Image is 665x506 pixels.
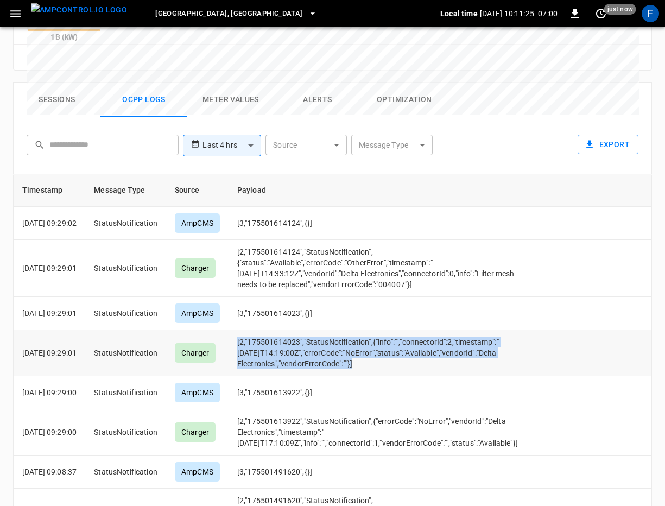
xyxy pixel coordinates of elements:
[100,83,187,117] button: Ocpp logs
[85,376,166,409] td: StatusNotification
[175,303,220,323] div: AmpCMS
[22,427,77,438] p: [DATE] 09:29:00
[229,174,527,207] th: Payload
[175,462,220,482] div: AmpCMS
[229,409,527,456] td: [2,"175501613922","StatusNotification",{"errorCode":"NoError","vendorId":"Delta Electronics","tim...
[578,135,638,155] button: Export
[274,83,361,117] button: Alerts
[85,456,166,489] td: StatusNotification
[187,83,274,117] button: Meter Values
[229,297,527,330] td: [3,"175501614023",{}]
[166,174,229,207] th: Source
[155,8,302,20] span: [GEOGRAPHIC_DATA], [GEOGRAPHIC_DATA]
[440,8,478,19] p: Local time
[229,330,527,376] td: [2,"175501614023","StatusNotification",{"info":"","connectorId":2,"timestamp":"[DATE]T14:19:00Z",...
[22,218,77,229] p: [DATE] 09:29:02
[175,422,216,442] div: Charger
[85,330,166,376] td: StatusNotification
[229,376,527,409] td: [3,"175501613922",{}]
[202,135,261,156] div: Last 4 hrs
[592,5,610,22] button: set refresh interval
[85,174,166,207] th: Message Type
[229,456,527,489] td: [3,"175501491620",{}]
[14,83,100,117] button: Sessions
[175,383,220,402] div: AmpCMS
[85,297,166,330] td: StatusNotification
[22,387,77,398] p: [DATE] 09:29:00
[642,5,659,22] div: profile-icon
[361,83,448,117] button: Optimization
[151,3,321,24] button: [GEOGRAPHIC_DATA], [GEOGRAPHIC_DATA]
[480,8,558,19] p: [DATE] 10:11:25 -07:00
[14,174,85,207] th: Timestamp
[22,263,77,274] p: [DATE] 09:29:01
[22,466,77,477] p: [DATE] 09:08:37
[85,409,166,456] td: StatusNotification
[22,308,77,319] p: [DATE] 09:29:01
[31,3,127,17] img: ampcontrol.io logo
[22,347,77,358] p: [DATE] 09:29:01
[175,343,216,363] div: Charger
[604,4,636,15] span: just now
